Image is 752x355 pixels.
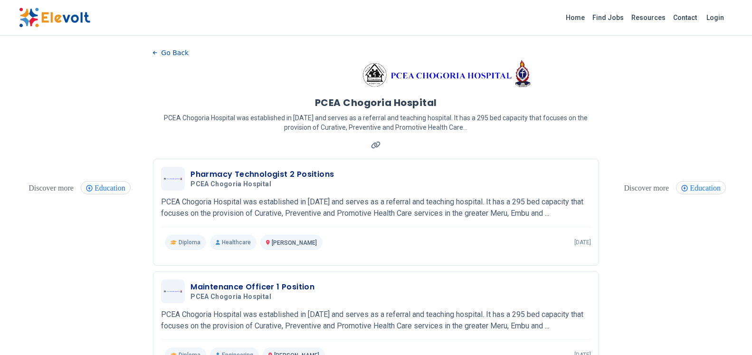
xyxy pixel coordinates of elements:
a: Contact [669,10,701,25]
h3: Pharmacy Technologist 2 Positions [190,169,334,180]
a: PCEA Chogoria HospitalPharmacy Technologist 2 PositionsPCEA Chogoria HospitalPCEA Chogoria Hospit... [161,167,591,250]
p: PCEA Chogoria Hospital was established in [DATE] and serves as a referral and teaching hospital. ... [161,309,591,332]
span: PCEA Chogoria Hospital [190,293,271,301]
div: Education [676,181,726,194]
h1: PCEA Chogoria Hospital [315,96,437,109]
a: Find Jobs [589,10,628,25]
h3: Maintenance Officer 1 Position [190,281,314,293]
img: PCEA Chogoria Hospital [362,60,533,88]
span: Education [690,184,723,192]
a: Login [701,8,730,27]
span: [PERSON_NAME] [272,240,317,246]
a: Home [562,10,589,25]
img: PCEA Chogoria Hospital [163,177,182,181]
span: Education [95,184,128,192]
img: PCEA Chogoria Hospital [163,290,182,293]
p: Healthcare [210,235,257,250]
button: Go Back [153,46,189,60]
p: [DATE] [574,239,591,246]
img: Elevolt [19,8,90,28]
span: PCEA Chogoria Hospital [190,180,271,189]
div: These are topics related to the article that might interest you [26,182,76,195]
div: Education [81,181,131,194]
div: These are topics related to the article that might interest you [622,182,672,195]
p: PCEA Chogoria Hospital was established in [DATE] and serves as a referral and teaching hospital. ... [161,196,591,219]
p: PCEA Chogoria Hospital was established in [DATE] and serves as a referral and teaching hospital. ... [153,113,599,132]
a: Resources [628,10,669,25]
span: Diploma [179,239,200,246]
